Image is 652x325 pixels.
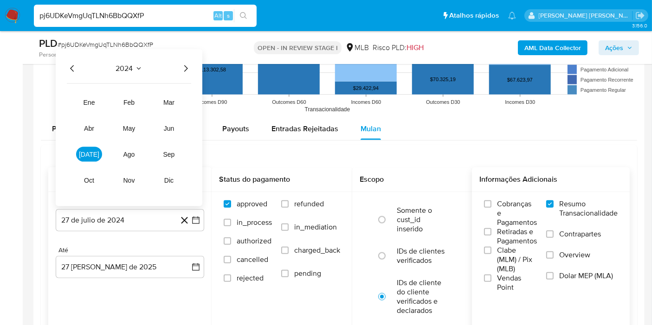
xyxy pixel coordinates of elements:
button: search-icon [234,9,253,22]
span: Risco PLD: [373,43,424,53]
span: # pj6UDKeVmgUqTLNh6BbQQXfP [58,40,153,49]
span: s [227,11,230,20]
b: PLD [39,36,58,51]
span: Atalhos rápidos [449,11,499,20]
p: leticia.merlin@mercadolivre.com [539,11,633,20]
span: HIGH [407,42,424,53]
a: Sair [635,11,645,20]
button: AML Data Collector [518,40,587,55]
button: Ações [599,40,639,55]
b: Person ID [39,51,65,59]
span: Ações [605,40,623,55]
b: AML Data Collector [524,40,581,55]
span: Alt [214,11,222,20]
div: MLB [345,43,369,53]
input: Pesquise usuários ou casos... [34,10,257,22]
p: OPEN - IN REVIEW STAGE I [254,41,342,54]
a: Notificações [508,12,516,19]
span: 3.156.0 [632,22,647,29]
